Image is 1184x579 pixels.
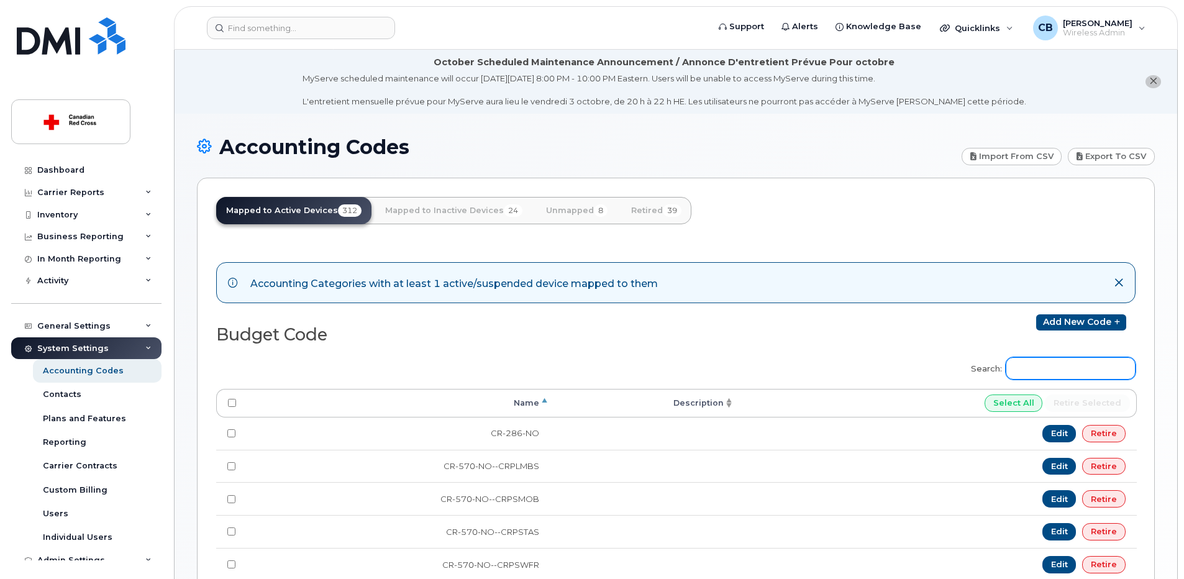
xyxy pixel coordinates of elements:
[1082,490,1126,508] a: Retire
[594,204,608,217] span: 8
[621,197,691,224] a: Retired
[247,450,550,483] td: CR-570-NO--CRPLMBS
[1082,556,1126,573] a: Retire
[250,274,658,291] div: Accounting Categories with at least 1 active/suspended device mapped to them
[434,56,895,69] div: October Scheduled Maintenance Announcement / Annonce D'entretient Prévue Pour octobre
[375,197,532,224] a: Mapped to Inactive Devices
[536,197,617,224] a: Unmapped
[303,73,1026,107] div: MyServe scheduled maintenance will occur [DATE][DATE] 8:00 PM - 10:00 PM Eastern. Users will be u...
[247,417,550,450] td: CR-286-NO
[1082,458,1126,475] a: Retire
[1042,490,1077,508] a: Edit
[962,148,1062,165] a: Import from CSV
[985,394,1043,412] input: Select All
[1042,556,1077,573] a: Edit
[197,136,955,158] h1: Accounting Codes
[338,204,362,217] span: 312
[216,197,371,224] a: Mapped to Active Devices
[1042,425,1077,442] a: Edit
[1082,523,1126,540] a: Retire
[1042,523,1077,540] a: Edit
[1145,75,1161,88] button: close notification
[963,349,1136,384] label: Search:
[663,204,681,217] span: 39
[1036,314,1126,331] a: Add new code
[1006,357,1136,380] input: Search:
[1042,458,1077,475] a: Edit
[1068,148,1155,165] a: Export to CSV
[247,482,550,515] td: CR-570-NO--CRPSMOB
[216,326,666,344] h2: Budget Code
[247,389,550,417] th: Name: activate to sort column descending
[504,204,522,217] span: 24
[550,389,735,417] th: Description: activate to sort column ascending
[1082,425,1126,442] a: Retire
[247,515,550,548] td: CR-570-NO--CRPSTAS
